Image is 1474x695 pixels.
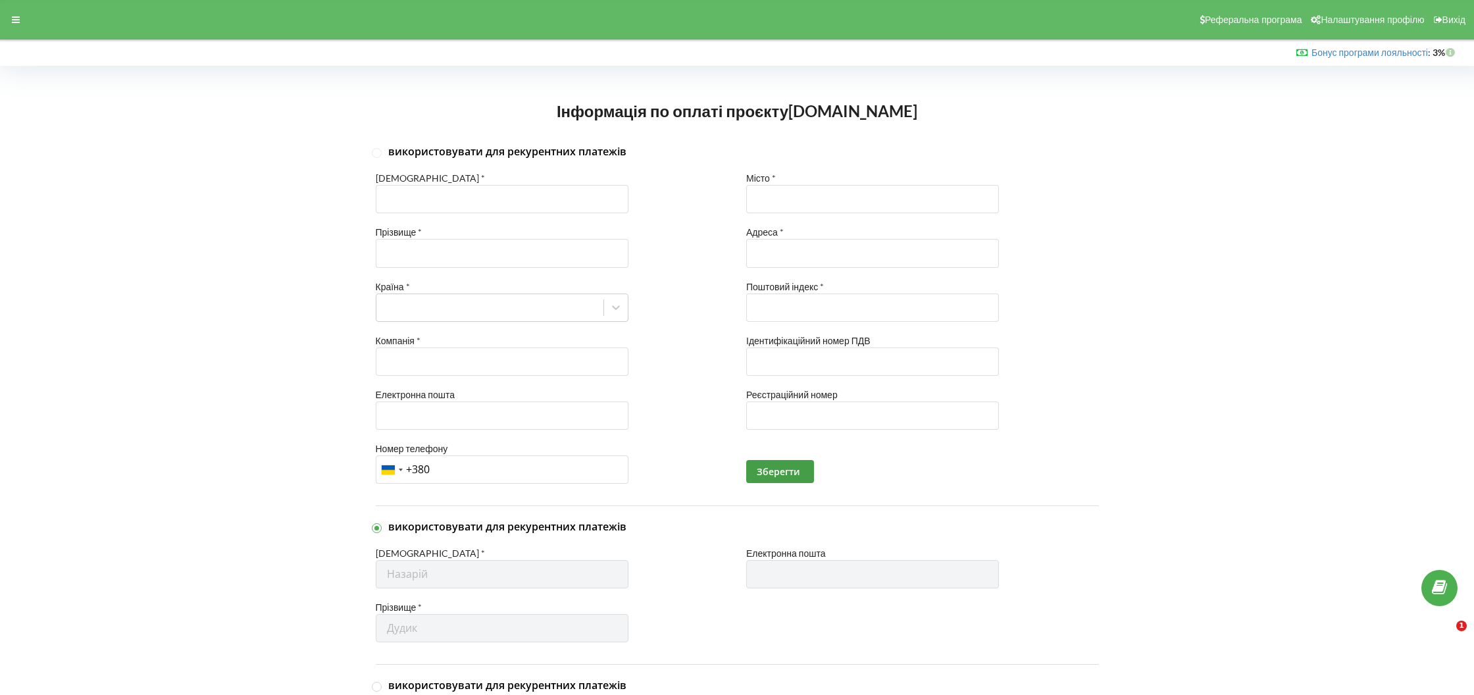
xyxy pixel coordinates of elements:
[557,101,917,122] h2: [DOMAIN_NAME]
[1321,14,1424,25] span: Налаштування профілю
[388,519,626,534] span: використовувати для рекурентних платежів
[757,465,800,478] span: Зберегти
[376,443,448,454] span: Номер телефону
[376,456,407,483] div: Telephone country code
[376,226,422,238] span: Прізвище *
[746,460,814,483] button: Зберегти
[376,602,422,613] span: Прізвище *
[1442,14,1465,25] span: Вихід
[376,281,410,292] span: Країна *
[376,548,485,559] span: [DEMOGRAPHIC_DATA] *
[746,172,776,184] span: Місто *
[746,335,871,346] span: Ідентифікаційний номер ПДВ
[388,144,626,159] span: використовувати для рекурентних платежів
[746,389,838,400] span: Реєстраційний номер
[557,101,788,120] span: Інформація по оплаті проєкту
[1433,47,1458,58] strong: 3%
[376,335,420,346] span: Компанія *
[1456,621,1467,631] span: 1
[746,548,825,559] span: Електронна пошта
[388,678,626,692] span: використовувати для рекурентних платежів
[746,281,824,292] span: Поштовий індекс *
[376,389,455,400] span: Електронна пошта
[1429,621,1461,652] iframe: Intercom live chat
[746,226,784,238] span: Адреса *
[376,172,485,184] span: [DEMOGRAPHIC_DATA] *
[1311,47,1428,58] a: Бонус програми лояльності
[1205,14,1302,25] span: Реферальна програма
[1311,47,1431,58] span: :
